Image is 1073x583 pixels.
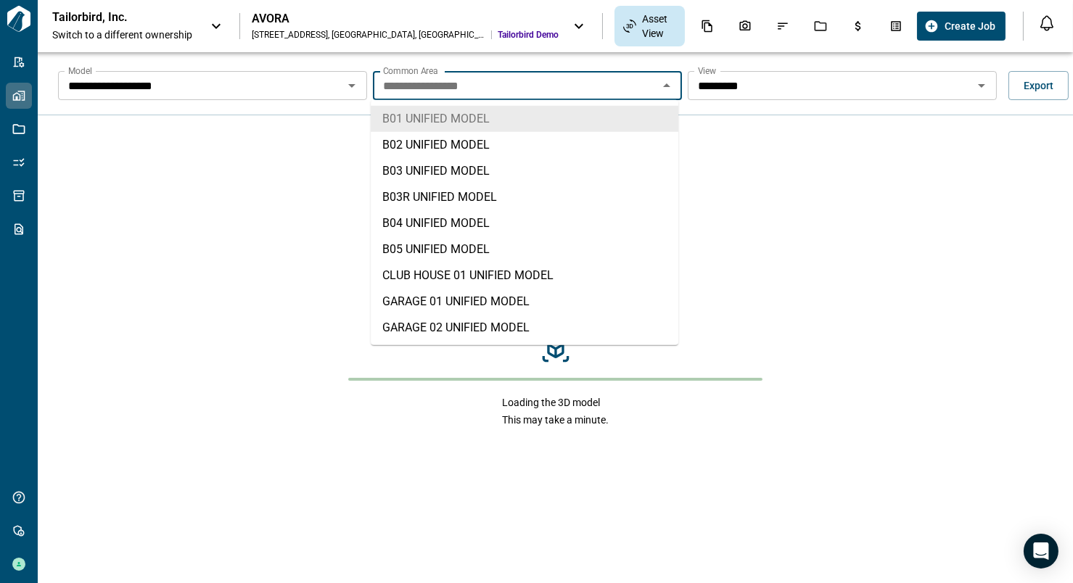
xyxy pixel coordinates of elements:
li: GARAGE 02 UNIFIED MODEL [371,315,678,341]
div: Open Intercom Messenger [1024,534,1058,568]
span: Loading the 3D model [502,395,609,410]
div: Asset View [614,6,685,46]
button: Create Job [917,12,1006,41]
span: Asset View [642,12,676,41]
div: Photos [730,14,760,38]
li: B02 UNIFIED MODEL [371,132,678,158]
div: Budgets [843,14,873,38]
div: Issues & Info [768,14,798,38]
label: Common Area [383,65,438,77]
button: Export [1008,71,1069,100]
li: GARAGE 01 UNIFIED MODEL [371,289,678,315]
button: Open [342,75,362,96]
div: AVORA [252,12,559,26]
li: B01 UNIFIED MODEL [371,106,678,132]
li: B05 UNIFIED MODEL [371,236,678,262]
div: Takeoff Center [881,14,911,38]
p: Tailorbird, Inc. [52,10,183,25]
li: B03 UNIFIED MODEL [371,158,678,184]
div: [STREET_ADDRESS] , [GEOGRAPHIC_DATA] , [GEOGRAPHIC_DATA] [252,29,485,41]
button: Open [971,75,992,96]
span: Tailorbird Demo [498,29,559,41]
div: Jobs [805,14,836,38]
span: Create Job [945,19,995,33]
li: B03R UNIFIED MODEL [371,184,678,210]
li: B04 UNIFIED MODEL [371,210,678,236]
span: Export [1024,78,1053,93]
li: GARAGE 03 UNIFIED MODEL [371,341,678,367]
label: Model [68,65,92,77]
button: Open notification feed [1035,12,1058,35]
li: CLUB HOUSE 01 UNIFIED MODEL [371,262,678,289]
span: Switch to a different ownership [52,28,196,42]
span: This may take a minute. [502,413,609,427]
label: View [698,65,717,77]
div: Documents [692,14,723,38]
button: Close [657,75,677,96]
